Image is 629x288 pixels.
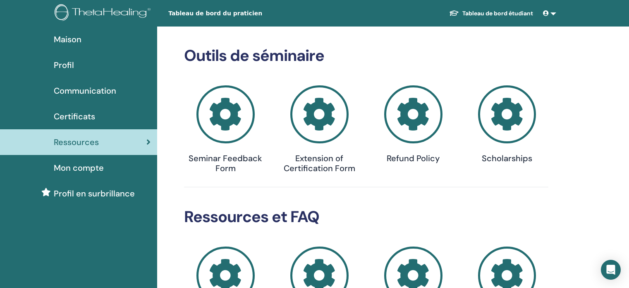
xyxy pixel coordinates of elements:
span: Ressources [54,136,99,148]
span: Tableau de bord du praticien [168,9,292,18]
span: Mon compte [54,162,104,174]
a: Tableau de bord étudiant [442,6,540,21]
span: Profil [54,59,74,71]
div: Open Intercom Messenger [601,260,621,280]
span: Certificats [54,110,95,123]
a: Scholarships [466,85,548,164]
h2: Outils de séminaire [184,46,548,65]
h4: Seminar Feedback Form [184,153,267,173]
h4: Scholarships [466,153,548,163]
span: Communication [54,85,116,97]
a: Refund Policy [372,85,454,164]
h4: Extension of Certification Form [278,153,361,173]
span: Maison [54,33,81,46]
img: logo.png [55,4,153,23]
span: Profil en surbrillance [54,187,135,200]
h2: Ressources et FAQ [184,208,548,227]
a: Extension of Certification Form [278,85,361,174]
img: graduation-cap-white.svg [449,10,459,17]
a: Seminar Feedback Form [184,85,267,174]
h4: Refund Policy [372,153,454,163]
